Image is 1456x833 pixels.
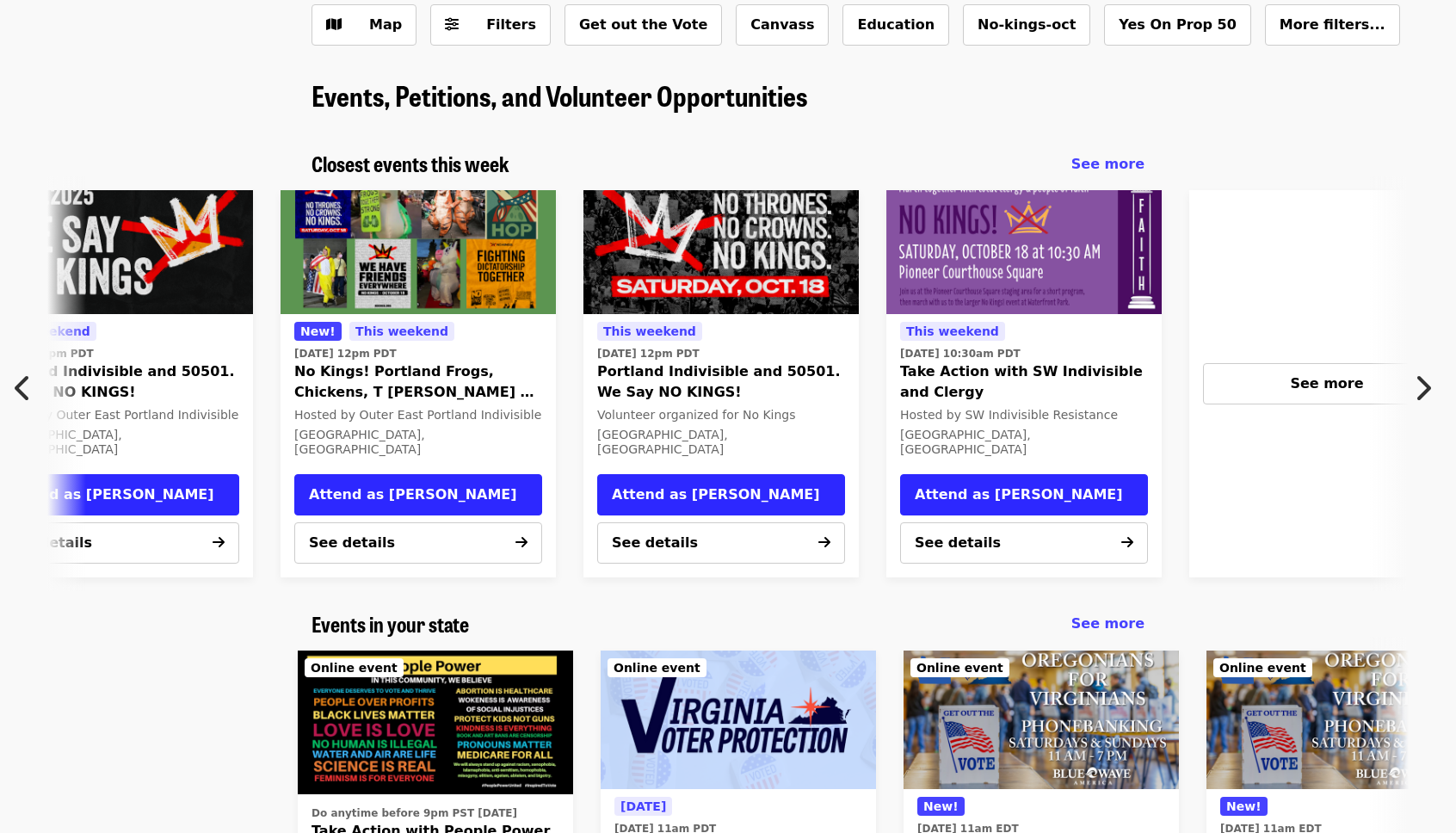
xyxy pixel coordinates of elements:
span: Events in your state [312,608,469,639]
span: No Kings! Portland Frogs, Chickens, T [PERSON_NAME] & Unicorns, Come One, Come All! [294,361,542,403]
button: More filters... [1265,4,1400,46]
button: Filters (0 selected) [430,4,551,46]
span: This weekend [355,324,448,338]
i: arrow-right icon [515,534,527,551]
i: chevron-right icon [1414,372,1431,404]
button: Yes On Prop 50 [1104,4,1251,46]
span: This weekend [906,324,999,338]
a: Closest events this week [312,151,509,176]
i: chevron-left icon [15,372,32,404]
span: New! [923,799,959,813]
i: arrow-right icon [818,534,830,551]
a: No Kings! Portland Frogs, Chickens, T Rex & Unicorns, Come One, Come All! [281,170,556,315]
span: See more [1071,615,1144,632]
img: Portland Indivisible and 50501. We Say NO KINGS! organized by No Kings [583,170,859,315]
span: Portland Indivisible and 50501. We Say NO KINGS! [597,361,845,403]
button: Attend as [PERSON_NAME] [597,474,845,515]
span: Filters [486,16,536,33]
span: See details [915,534,1001,551]
span: More filters... [1280,16,1385,33]
span: Online event [1219,661,1306,675]
div: [GEOGRAPHIC_DATA], [GEOGRAPHIC_DATA] [900,428,1148,457]
button: Attend as [PERSON_NAME] [900,474,1148,515]
img: Take Action with People Power United Oregon organized by People Power United [298,651,573,795]
button: See more [1203,363,1451,404]
a: See details for "Take Action with SW Indivisible and Clergy" [900,321,1148,460]
span: See details [612,534,698,551]
span: See details [309,534,395,551]
span: Closest events this week [312,148,509,178]
span: Do anytime before 9pm PST [DATE] [312,807,517,819]
img: Take Action with SW Indivisible and Clergy organized by SW Indivisible Resistance [886,170,1162,315]
span: Attend as [PERSON_NAME] [309,484,527,505]
span: Hosted by SW Indivisible Resistance [900,408,1118,422]
button: No-kings-oct [963,4,1090,46]
span: See more [1290,375,1363,392]
div: Closest events this week [298,151,1158,176]
span: See more [1071,156,1144,172]
div: [GEOGRAPHIC_DATA], [GEOGRAPHIC_DATA] [597,428,845,457]
i: arrow-right icon [1121,534,1133,551]
a: Oregon for Virginia: Protect the Vote Phonebank [601,645,876,789]
button: Get out the Vote [565,4,722,46]
time: [DATE] 12pm PDT [294,346,397,361]
img: No Kings! Portland Frogs, Chickens, T Rex & Unicorns, Come One, Come All! organized by Outer East... [281,170,556,315]
span: Hosted by Outer East Portland Indivisible [294,408,541,422]
span: Attend as [PERSON_NAME] [6,484,225,505]
button: Canvass [736,4,829,46]
span: Online event [311,661,398,675]
a: See more [1071,614,1144,634]
span: Attend as [PERSON_NAME] [915,484,1133,505]
span: Attend as [PERSON_NAME] [612,484,830,505]
button: Next item [1399,364,1456,412]
img: Oregon for Virginia: Protect the Vote Phonebank organized by Spanberger for Governor [601,645,876,789]
span: Volunteer organized for No Kings [597,408,796,422]
a: Take Action with People Power United Oregon [298,651,573,795]
span: Map [369,16,402,33]
i: arrow-right icon [213,534,225,551]
span: Take Action with SW Indivisible and Clergy [900,361,1148,403]
img: GOTV Phone Bank with Blue Wave America! organized by BlueWave Virginia [904,645,1179,789]
time: [DATE] 10:30am PDT [900,346,1021,361]
span: Events, Petitions, and Volunteer Opportunities [312,75,807,115]
span: [DATE] [620,799,666,813]
button: See details [294,522,542,564]
span: New! [1226,799,1262,813]
span: This weekend [603,324,696,338]
a: See more [1071,154,1144,175]
a: GOTV Phone Bank with Blue Wave America! [904,645,1179,789]
button: Education [842,4,949,46]
button: Show map view [312,4,416,46]
a: Portland Indivisible and 50501. We Say NO KINGS! [583,170,859,315]
a: See details for "Portland Indivisible and 50501. We Say NO KINGS!" [597,321,845,460]
button: Attend as [PERSON_NAME] [294,474,542,515]
span: New! [300,324,336,338]
a: See details for "No Kings! Portland Frogs, Chickens, T Rex & Unicorns, Come One, Come All!" [294,321,542,460]
button: See details [900,522,1148,564]
a: Events in your state [312,612,469,637]
div: [GEOGRAPHIC_DATA], [GEOGRAPHIC_DATA] [294,428,542,457]
time: [DATE] 12pm PDT [597,346,700,361]
i: map icon [326,16,342,33]
span: Online event [916,661,1003,675]
div: Events in your state [298,612,1158,637]
a: Take Action with SW Indivisible and Clergy [886,170,1162,315]
i: sliders-h icon [445,16,459,33]
span: Online event [614,661,700,675]
button: See details [597,522,845,564]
